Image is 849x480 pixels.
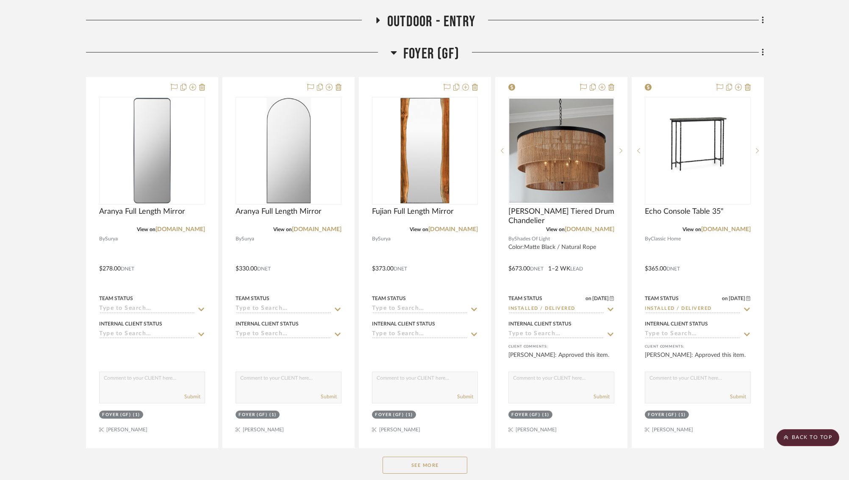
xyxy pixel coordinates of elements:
div: Foyer (GF) [102,412,131,418]
div: Internal Client Status [372,320,435,328]
span: Aranya Full Length Mirror [236,207,322,216]
button: Submit [184,393,200,400]
div: [PERSON_NAME]: Approved this item. [508,351,614,368]
span: Foyer (GF) [403,45,459,63]
span: Classic Home [651,235,681,243]
a: [DOMAIN_NAME] [155,226,205,232]
button: Submit [730,393,746,400]
span: View on [683,227,701,232]
div: Internal Client Status [99,320,162,328]
div: Team Status [645,295,679,302]
div: (1) [679,412,686,418]
span: Outdoor - Entry [387,13,475,31]
div: (1) [269,412,277,418]
span: By [508,235,514,243]
div: Foyer (GF) [511,412,540,418]
button: Submit [594,393,610,400]
scroll-to-top-button: BACK TO TOP [777,429,839,446]
button: See More [383,457,467,474]
a: [DOMAIN_NAME] [292,226,341,232]
span: View on [137,227,155,232]
div: (1) [542,412,549,418]
input: Type to Search… [645,331,741,339]
div: Team Status [508,295,542,302]
span: Shades Of Light [514,235,550,243]
span: [PERSON_NAME] Tiered Drum Chandelier [508,207,614,226]
button: Submit [457,393,473,400]
img: Fujian Full Length Mirror [400,98,449,204]
div: Team Status [372,295,406,302]
div: Internal Client Status [508,320,572,328]
div: Internal Client Status [645,320,708,328]
span: [DATE] [591,295,610,301]
input: Type to Search… [372,331,468,339]
span: View on [410,227,428,232]
a: [DOMAIN_NAME] [428,226,478,232]
input: Type to Search… [236,331,331,339]
a: [DOMAIN_NAME] [701,226,751,232]
div: Internal Client Status [236,320,299,328]
input: Type to Search… [508,305,604,313]
img: Aranya Full Length Mirror [133,98,170,204]
button: Submit [321,393,337,400]
span: Fujian Full Length Mirror [372,207,454,216]
div: (1) [133,412,140,418]
input: Type to Search… [99,331,195,339]
div: Foyer (GF) [375,412,404,418]
span: on [585,296,591,301]
input: Type to Search… [508,331,604,339]
span: By [236,235,241,243]
span: By [645,235,651,243]
span: View on [273,227,292,232]
span: Surya [378,235,391,243]
div: Foyer (GF) [239,412,267,418]
span: Echo Console Table 35" [645,207,724,216]
div: Team Status [99,295,133,302]
img: Echo Console Table 35" [646,110,750,191]
span: Aranya Full Length Mirror [99,207,185,216]
div: (1) [406,412,413,418]
img: Valdez Tiered Drum Chandelier [509,99,613,203]
div: Foyer (GF) [648,412,677,418]
span: on [722,296,728,301]
input: Type to Search… [645,305,741,313]
div: Team Status [236,295,269,302]
span: Surya [241,235,254,243]
a: [DOMAIN_NAME] [565,226,614,232]
span: Surya [105,235,118,243]
input: Type to Search… [99,305,195,313]
span: [DATE] [728,295,746,301]
span: View on [546,227,565,232]
span: By [372,235,378,243]
input: Type to Search… [236,305,331,313]
span: By [99,235,105,243]
div: [PERSON_NAME]: Approved this item. [645,351,751,368]
input: Type to Search… [372,305,468,313]
img: Aranya Full Length Mirror [266,98,311,204]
